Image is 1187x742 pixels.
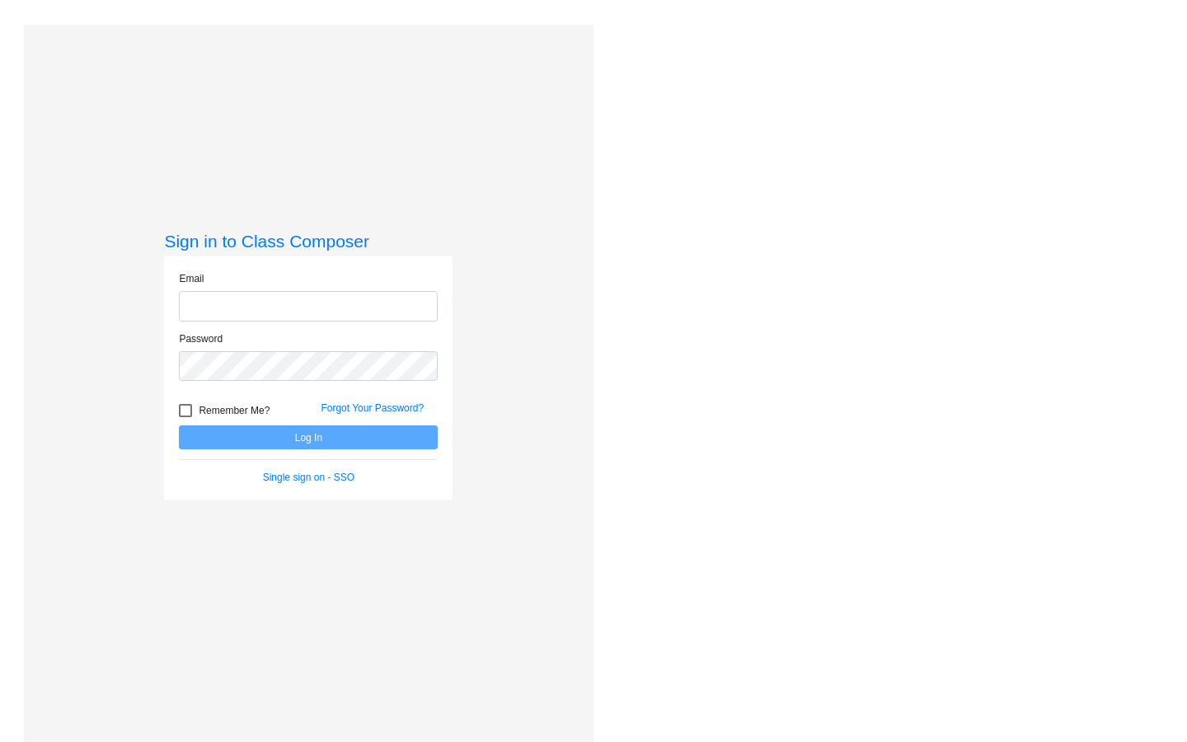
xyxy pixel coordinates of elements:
button: Log In [179,425,438,449]
span: Remember Me? [199,401,270,420]
label: Password [179,331,223,346]
a: Forgot Your Password? [321,402,424,414]
h3: Sign in to Class Composer [164,231,453,251]
a: Single sign on - SSO [263,472,354,483]
label: Email [179,271,204,286]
